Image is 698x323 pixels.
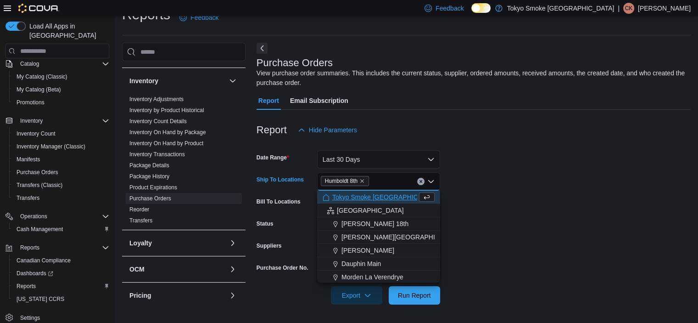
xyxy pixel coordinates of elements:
[337,206,404,215] span: [GEOGRAPHIC_DATA]
[359,178,365,184] button: Remove Humboldt 8th from selection in this group
[2,241,113,254] button: Reports
[129,140,203,147] span: Inventory On Hand by Product
[13,167,109,178] span: Purchase Orders
[257,154,289,161] label: Date Range
[13,141,89,152] a: Inventory Manager (Classic)
[129,162,169,169] a: Package Details
[129,238,225,248] button: Loyalty
[257,57,333,68] h3: Purchase Orders
[129,291,151,300] h3: Pricing
[341,272,403,282] span: Morden La Verendrye
[13,97,48,108] a: Promotions
[129,217,152,224] span: Transfers
[332,193,440,202] span: Tokyo Smoke [GEOGRAPHIC_DATA]
[13,97,109,108] span: Promotions
[13,268,57,279] a: Dashboards
[129,76,225,85] button: Inventory
[417,178,424,185] button: Clear input
[625,3,633,14] span: CK
[17,181,62,189] span: Transfers (Classic)
[129,206,149,213] a: Reorder
[129,162,169,169] span: Package Details
[341,219,408,228] span: [PERSON_NAME] 18th
[309,125,357,135] span: Hide Parameters
[341,246,394,255] span: [PERSON_NAME]
[13,268,109,279] span: Dashboards
[17,115,46,126] button: Inventory
[17,99,45,106] span: Promotions
[17,130,56,137] span: Inventory Count
[317,204,440,217] button: [GEOGRAPHIC_DATA]
[9,96,113,109] button: Promotions
[176,8,222,27] a: Feedback
[317,257,440,271] button: Dauphin Main
[129,76,158,85] h3: Inventory
[20,117,43,125] span: Inventory
[13,224,67,235] a: Cash Management
[13,193,43,204] a: Transfers
[13,84,65,95] a: My Catalog (Beta)
[18,4,59,13] img: Cova
[9,280,113,293] button: Reports
[17,58,109,69] span: Catalog
[17,226,63,233] span: Cash Management
[129,265,225,274] button: OCM
[17,86,61,93] span: My Catalog (Beta)
[257,43,268,54] button: Next
[2,57,113,70] button: Catalog
[122,94,246,230] div: Inventory
[13,281,109,292] span: Reports
[227,75,238,86] button: Inventory
[227,238,238,249] button: Loyalty
[129,118,187,125] a: Inventory Count Details
[17,73,67,80] span: My Catalog (Classic)
[26,22,109,40] span: Load All Apps in [GEOGRAPHIC_DATA]
[9,127,113,140] button: Inventory Count
[257,242,282,249] label: Suppliers
[257,176,304,183] label: Ship To Locations
[321,176,369,186] span: Humboldt 8th
[227,264,238,275] button: OCM
[129,291,225,300] button: Pricing
[13,84,109,95] span: My Catalog (Beta)
[13,128,59,139] a: Inventory Count
[9,267,113,280] a: Dashboards
[257,220,274,227] label: Status
[9,293,113,306] button: [US_STATE] CCRS
[336,286,377,305] span: Export
[13,154,44,165] a: Manifests
[325,176,357,186] span: Humboldt 8th
[436,4,463,13] span: Feedback
[13,154,109,165] span: Manifests
[257,125,287,136] h3: Report
[389,286,440,305] button: Run Report
[129,151,185,158] span: Inventory Transactions
[13,294,68,305] a: [US_STATE] CCRS
[317,231,440,244] button: [PERSON_NAME][GEOGRAPHIC_DATA]
[129,96,184,102] a: Inventory Adjustments
[13,128,109,139] span: Inventory Count
[13,180,109,191] span: Transfers (Classic)
[2,210,113,223] button: Operations
[13,71,71,82] a: My Catalog (Classic)
[13,255,74,266] a: Canadian Compliance
[13,224,109,235] span: Cash Management
[290,91,348,110] span: Email Subscription
[17,169,58,176] span: Purchase Orders
[20,244,39,251] span: Reports
[17,194,39,202] span: Transfers
[257,264,308,272] label: Purchase Order No.
[20,60,39,68] span: Catalog
[129,195,171,202] a: Purchase Orders
[317,150,440,169] button: Last 30 Days
[17,156,40,163] span: Manifests
[129,173,169,180] a: Package History
[9,254,113,267] button: Canadian Compliance
[129,238,152,248] h3: Loyalty
[9,153,113,166] button: Manifests
[129,151,185,158] a: Inventory Transactions
[9,83,113,96] button: My Catalog (Beta)
[341,259,381,268] span: Dauphin Main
